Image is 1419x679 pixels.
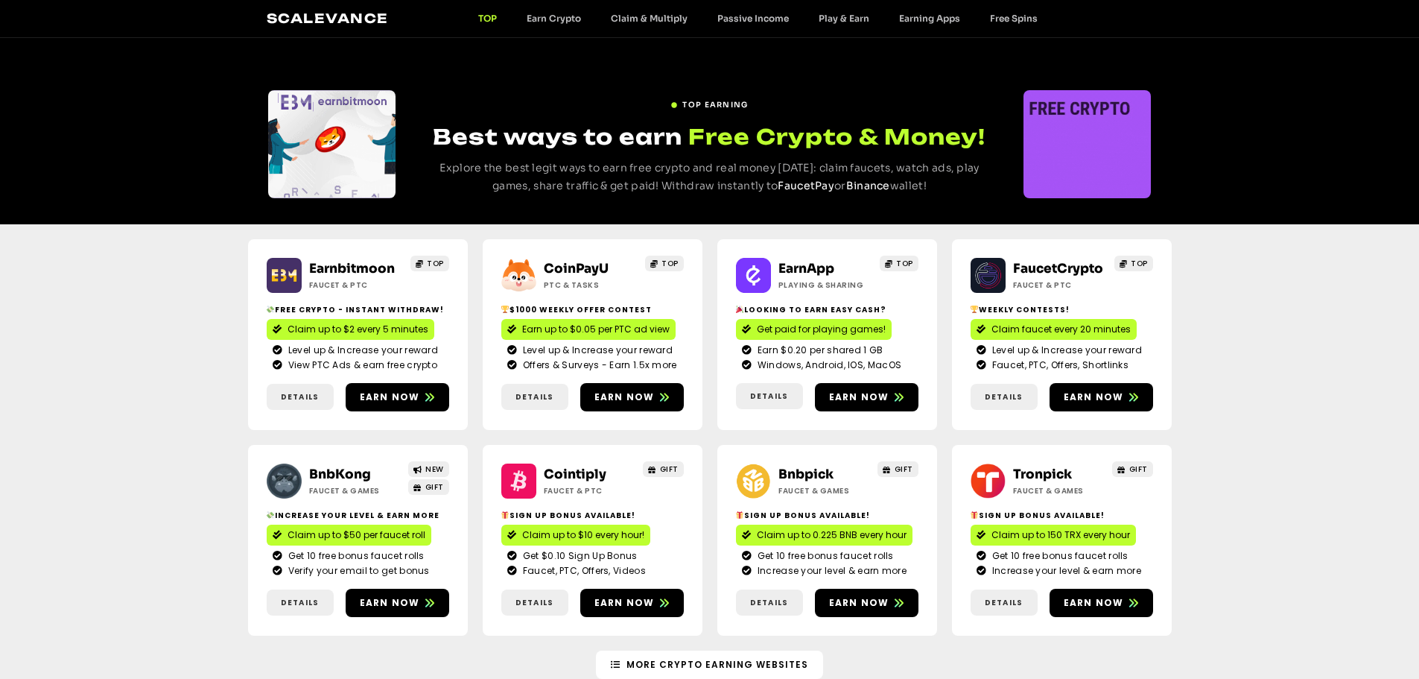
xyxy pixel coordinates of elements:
div: Slides [1023,90,1151,198]
a: Play & Earn [804,13,884,24]
a: TOP [645,256,684,271]
h2: Sign Up Bonus Available! [736,510,918,521]
a: Earn up to $0.05 per PTC ad view [501,319,676,340]
a: GIFT [1112,461,1153,477]
span: Windows, Android, IOS, MacOS [754,359,901,372]
span: TOP [896,258,913,269]
span: Claim up to $10 every hour! [522,528,644,542]
a: Earn now [346,589,449,617]
a: Claim faucet every 20 minutes [971,319,1137,340]
span: Details [750,597,788,608]
span: Earn now [594,596,655,610]
span: Details [985,597,1023,608]
span: Level up & Increase your reward [988,344,1142,357]
a: BnbKong [309,467,371,482]
a: Earn now [1050,589,1153,617]
a: Claim up to $50 per faucet roll [267,525,431,546]
span: Claim up to $2 every 5 minutes [288,323,428,336]
a: GIFT [643,461,684,477]
a: Earn now [815,383,918,411]
span: Free Crypto & Money! [688,122,985,151]
span: Earn $0.20 per shared 1 GB [754,344,883,357]
h2: ptc & Tasks [544,280,637,291]
h2: Faucet & PTC [544,485,637,496]
span: Increase your level & earn more [988,564,1141,578]
span: View PTC Ads & earn free crypto [285,359,437,372]
span: Details [750,391,788,402]
span: Earn now [360,596,420,610]
span: Increase your level & earn more [754,564,907,578]
a: TOP [1114,256,1153,271]
p: Explore the best legit ways to earn free crypto and real money [DATE]: claim faucets, watch ads, ... [423,160,996,195]
span: Earn now [1064,596,1124,610]
span: Offers & Surveys - Earn 1.5x more [519,359,677,372]
span: Claim up to 0.225 BNB every hour [757,528,907,542]
span: Earn now [594,391,655,404]
a: Tronpick [1013,467,1072,482]
span: Get 10 free bonus faucet rolls [988,549,1128,563]
span: TOP EARNING [682,99,748,110]
a: Cointiply [544,467,606,482]
span: Claim faucet every 20 minutes [991,323,1131,336]
a: CoinPayU [544,261,609,277]
span: Details [515,391,553,402]
a: Earn now [1050,383,1153,411]
a: Earn now [346,383,449,411]
a: Earn now [580,383,684,411]
h2: Faucet & PTC [1013,280,1106,291]
span: TOP [1131,258,1148,269]
span: Get 10 free bonus faucet rolls [285,549,425,563]
span: GIFT [895,464,913,475]
a: Get paid for playing games! [736,319,892,340]
h2: Weekly contests! [971,304,1153,315]
span: Claim up to 150 TRX every hour [991,528,1130,542]
a: EarnApp [778,261,834,277]
a: Earn Crypto [512,13,596,24]
a: Earn now [815,589,918,617]
span: Verify your email to get bonus [285,564,430,578]
a: TOP [880,256,918,271]
a: Details [971,590,1038,616]
a: TOP EARNING [670,93,748,110]
span: GIFT [425,481,444,493]
span: Details [515,597,553,608]
a: Claim up to 0.225 BNB every hour [736,525,912,546]
h2: Faucet & Games [1013,485,1106,496]
span: Faucet, PTC, Offers, Shortlinks [988,359,1128,372]
a: More Crypto Earning Websites [596,651,823,679]
span: GIFT [660,464,679,475]
h2: Looking to Earn Easy Cash? [736,304,918,315]
img: 🎁 [971,511,978,519]
span: Earn up to $0.05 per PTC ad view [522,323,670,336]
h2: Playing & Sharing [778,280,872,291]
h2: $1000 Weekly Offer contest [501,304,684,315]
a: GIFT [408,479,449,495]
span: Details [985,391,1023,402]
span: TOP [661,258,679,269]
h2: Faucet & Games [309,485,402,496]
a: Claim & Multiply [596,13,702,24]
h2: Sign up bonus available! [501,510,684,521]
a: Claim up to $10 every hour! [501,525,650,546]
a: Scalevance [267,10,389,26]
a: NEW [408,461,449,477]
span: Get $0.10 Sign Up Bonus [519,549,638,563]
a: Details [501,384,568,410]
a: Details [267,384,334,410]
span: Faucet, PTC, Offers, Videos [519,564,646,578]
a: Details [267,590,334,616]
a: FaucetCrypto [1013,261,1103,277]
h2: Faucet & Games [778,485,872,496]
h2: Sign Up Bonus Available! [971,510,1153,521]
span: Earn now [1064,391,1124,404]
span: TOP [427,258,444,269]
img: 🏆 [501,306,509,313]
span: Earn now [829,391,889,404]
img: 🎉 [736,306,743,313]
a: Free Spins [975,13,1053,24]
a: Claim up to 150 TRX every hour [971,525,1136,546]
span: Earn now [360,391,420,404]
span: More Crypto Earning Websites [626,658,808,672]
nav: Menu [463,13,1053,24]
a: GIFT [877,461,918,477]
